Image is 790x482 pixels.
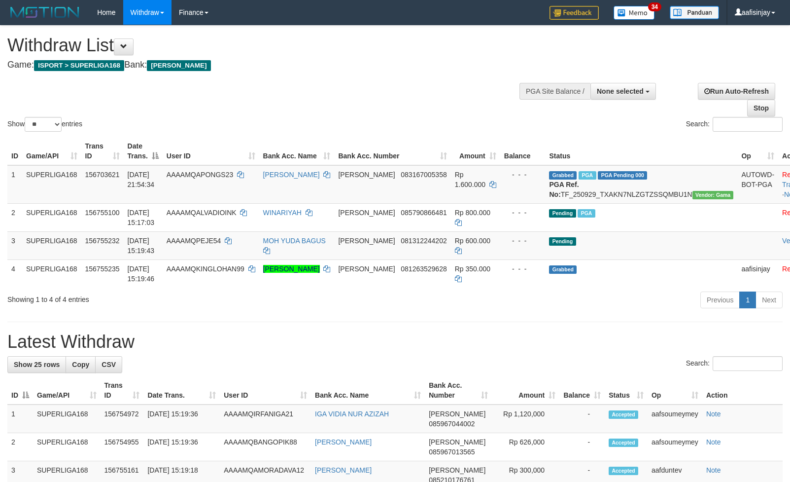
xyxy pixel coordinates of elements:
[128,237,155,255] span: [DATE] 15:19:43
[334,137,450,165] th: Bank Acc. Number: activate to sort column ascending
[492,433,559,461] td: Rp 626,000
[220,433,311,461] td: AAAAMQBANGOPIK88
[747,100,775,116] a: Stop
[101,376,144,405] th: Trans ID: activate to sort column ascending
[605,376,648,405] th: Status: activate to sort column ascending
[455,265,490,273] span: Rp 350.000
[85,171,120,179] span: 156703621
[504,264,542,274] div: - - -
[14,361,60,369] span: Show 25 rows
[686,117,783,132] label: Search:
[429,420,475,428] span: Copy 085967044002 to clipboard
[504,208,542,218] div: - - -
[128,171,155,188] span: [DATE] 21:54:34
[7,405,33,433] td: 1
[609,410,638,419] span: Accepted
[598,171,647,180] span: PGA Pending
[85,209,120,217] span: 156755100
[698,83,775,100] a: Run Auto-Refresh
[338,237,395,245] span: [PERSON_NAME]
[147,60,210,71] span: [PERSON_NAME]
[315,466,372,474] a: [PERSON_NAME]
[338,171,395,179] span: [PERSON_NAME]
[315,438,372,446] a: [PERSON_NAME]
[700,292,740,308] a: Previous
[22,165,81,204] td: SUPERLIGA168
[519,83,590,100] div: PGA Site Balance /
[549,181,579,198] b: PGA Ref. No:
[7,203,22,231] td: 2
[578,209,595,218] span: Marked by aafsoumeymey
[81,137,124,165] th: Trans ID: activate to sort column ascending
[220,405,311,433] td: AAAAMQIRFANIGA21
[124,137,163,165] th: Date Trans.: activate to sort column descending
[737,260,778,288] td: aafisinjay
[686,356,783,371] label: Search:
[429,438,485,446] span: [PERSON_NAME]
[7,137,22,165] th: ID
[670,6,719,19] img: panduan.png
[706,438,721,446] a: Note
[7,433,33,461] td: 2
[34,60,124,71] span: ISPORT > SUPERLIGA168
[713,117,783,132] input: Search:
[451,137,500,165] th: Amount: activate to sort column ascending
[263,209,302,217] a: WINARIYAH
[7,376,33,405] th: ID: activate to sort column descending
[737,165,778,204] td: AUTOWD-BOT-PGA
[692,191,734,199] span: Vendor URL: https://trx31.1velocity.biz
[33,433,101,461] td: SUPERLIGA168
[549,209,576,218] span: Pending
[7,165,22,204] td: 1
[739,292,756,308] a: 1
[167,171,233,179] span: AAAAMQAPONGS23
[702,376,783,405] th: Action
[7,332,783,352] h1: Latest Withdraw
[7,60,517,70] h4: Game: Bank:
[101,433,144,461] td: 156754955
[401,209,447,217] span: Copy 085790866481 to clipboard
[614,6,655,20] img: Button%20Memo.svg
[167,209,237,217] span: AAAAMQALVADIOINK
[500,137,546,165] th: Balance
[7,36,517,55] h1: Withdraw List
[163,137,259,165] th: User ID: activate to sort column ascending
[66,356,96,373] a: Copy
[22,137,81,165] th: Game/API: activate to sort column ascending
[579,171,596,180] span: Marked by aafchhiseyha
[72,361,89,369] span: Copy
[648,405,702,433] td: aafsoumeymey
[549,237,576,246] span: Pending
[263,265,320,273] a: [PERSON_NAME]
[609,439,638,447] span: Accepted
[425,376,492,405] th: Bank Acc. Number: activate to sort column ascending
[167,237,221,245] span: AAAAMQPEJE54
[7,260,22,288] td: 4
[33,376,101,405] th: Game/API: activate to sort column ascending
[22,260,81,288] td: SUPERLIGA168
[737,137,778,165] th: Op: activate to sort column ascending
[143,433,220,461] td: [DATE] 15:19:36
[143,376,220,405] th: Date Trans.: activate to sort column ascending
[7,231,22,260] td: 3
[259,137,335,165] th: Bank Acc. Name: activate to sort column ascending
[315,410,389,418] a: IGA VIDIA NUR AZIZAH
[85,265,120,273] span: 156755235
[559,405,605,433] td: -
[559,376,605,405] th: Balance: activate to sort column ascending
[455,237,490,245] span: Rp 600.000
[7,291,322,304] div: Showing 1 to 4 of 4 entries
[167,265,244,273] span: AAAAMQKINGLOHAN99
[545,137,737,165] th: Status
[559,433,605,461] td: -
[128,209,155,226] span: [DATE] 15:17:03
[590,83,656,100] button: None selected
[401,265,447,273] span: Copy 081263529628 to clipboard
[429,410,485,418] span: [PERSON_NAME]
[7,117,82,132] label: Show entries
[7,356,66,373] a: Show 25 rows
[263,237,326,245] a: MOH YUDA BAGUS
[550,6,599,20] img: Feedback.jpg
[220,376,311,405] th: User ID: activate to sort column ascending
[504,236,542,246] div: - - -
